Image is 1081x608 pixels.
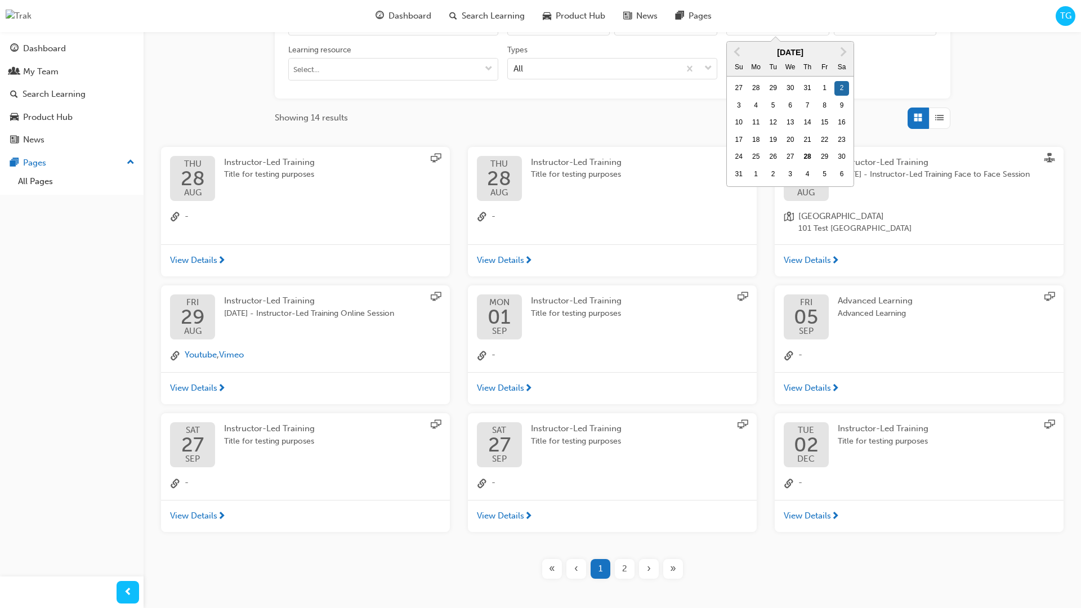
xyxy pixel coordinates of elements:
[161,413,450,532] button: SAT27SEPInstructor-Led TrainingTitle for testing purposeslink-icon-View Details
[468,372,757,405] a: View Details
[492,476,495,491] span: -
[5,36,139,153] button: DashboardMy TeamSearch LearningProduct HubNews
[800,81,815,96] div: Choose Thursday, July 31st, 2025
[487,189,511,197] span: AUG
[784,382,831,395] span: View Details
[513,62,523,75] div: All
[623,9,632,23] span: news-icon
[818,99,832,113] div: Choose Friday, August 8th, 2025
[798,476,802,491] span: -
[775,244,1064,277] a: View Details
[783,60,798,75] div: We
[749,133,763,147] div: Choose Monday, August 18th, 2025
[838,435,928,448] span: Title for testing purposes
[488,435,511,455] span: 27
[622,562,627,575] span: 2
[185,348,217,361] button: Youtube
[224,296,315,306] span: Instructor-Led Training
[224,168,315,181] span: Title for testing purposes
[23,157,46,169] div: Pages
[834,115,849,130] div: Choose Saturday, August 16th, 2025
[5,129,139,150] a: News
[775,372,1064,405] a: View Details
[431,292,441,304] span: sessionType_ONLINE_URL-icon
[10,44,19,54] span: guage-icon
[749,150,763,164] div: Choose Monday, August 25th, 2025
[23,42,66,55] div: Dashboard
[800,115,815,130] div: Choose Thursday, August 14th, 2025
[784,348,794,363] span: link-icon
[440,5,534,28] a: search-iconSearch Learning
[731,133,746,147] div: Choose Sunday, August 17th, 2025
[531,168,622,181] span: Title for testing purposes
[838,423,928,433] span: Instructor-Led Training
[794,455,819,463] span: DEC
[818,150,832,164] div: Choose Friday, August 29th, 2025
[5,84,139,105] a: Search Learning
[124,585,132,600] span: prev-icon
[670,562,676,575] span: »
[170,210,180,225] span: link-icon
[834,167,849,182] div: Choose Saturday, September 6th, 2025
[181,426,204,435] span: SAT
[492,210,495,225] span: -
[730,80,850,183] div: month 2025-08
[766,133,780,147] div: Choose Tuesday, August 19th, 2025
[10,113,19,123] span: car-icon
[838,307,913,320] span: Advanced Learning
[598,562,602,575] span: 1
[487,168,511,189] span: 28
[224,307,394,320] span: [DATE] - Instructor-Led Training Online Session
[181,455,204,463] span: SEP
[170,294,441,339] a: FRI29AUGInstructor-Led Training[DATE] - Instructor-Led Training Online Session
[637,559,661,579] button: Next page
[468,244,757,277] a: View Details
[181,435,204,455] span: 27
[834,81,849,96] div: Choose Saturday, August 2nd, 2025
[10,135,19,145] span: news-icon
[818,60,832,75] div: Fr
[738,419,748,432] span: sessionType_ONLINE_URL-icon
[23,111,73,124] div: Product Hub
[5,107,139,128] a: Product Hub
[5,38,139,59] a: Dashboard
[5,153,139,173] button: Pages
[170,476,180,491] span: link-icon
[574,562,578,575] span: ‹
[468,285,757,404] button: MON01SEPInstructor-Led TrainingTitle for testing purposeslink-icon-View Details
[731,60,746,75] div: Su
[749,60,763,75] div: Mo
[766,60,780,75] div: Tu
[667,5,721,28] a: pages-iconPages
[480,59,498,80] button: toggle menu
[834,133,849,147] div: Choose Saturday, August 23rd, 2025
[614,5,667,28] a: news-iconNews
[834,99,849,113] div: Choose Saturday, August 9th, 2025
[5,61,139,82] a: My Team
[749,115,763,130] div: Choose Monday, August 11th, 2025
[1056,6,1075,26] button: TG
[798,222,912,235] span: 101 Test [GEOGRAPHIC_DATA]
[23,88,86,101] div: Search Learning
[388,10,431,23] span: Dashboard
[783,150,798,164] div: Choose Wednesday, August 27th, 2025
[636,10,658,23] span: News
[6,10,32,23] a: Trak
[834,150,849,164] div: Choose Saturday, August 30th, 2025
[224,423,315,433] span: Instructor-Led Training
[449,9,457,23] span: search-icon
[794,426,819,435] span: TUE
[161,372,450,405] a: View Details
[766,115,780,130] div: Choose Tuesday, August 12th, 2025
[181,327,205,336] span: AUG
[1060,10,1071,23] span: TG
[661,559,685,579] button: Last page
[170,254,217,267] span: View Details
[288,44,351,56] div: Learning resource
[23,133,44,146] div: News
[647,562,651,575] span: ›
[766,167,780,182] div: Choose Tuesday, September 2nd, 2025
[800,60,815,75] div: Th
[23,65,59,78] div: My Team
[556,10,605,23] span: Product Hub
